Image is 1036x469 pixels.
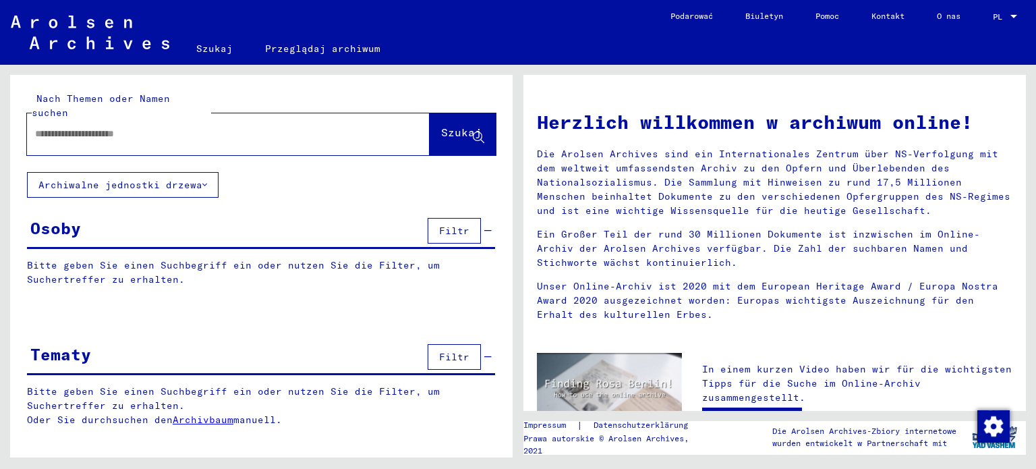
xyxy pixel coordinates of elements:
[30,218,81,238] font: Osoby
[537,353,682,432] img: video.jpg
[180,32,249,65] a: Szukaj
[27,385,440,412] font: Bitte geben Sie einen Suchbegriff ein oder nutzen Sie die Filter, um Suchertreffer zu erhalten.
[265,43,380,55] font: Przeglądaj archiwum
[439,351,469,363] font: Filtr
[745,11,783,21] font: Biuletyn
[537,148,1010,217] font: Die Arolsen Archives sind ein Internationales Zentrum über NS-Verfolgung mit dem weltweit umfasse...
[537,228,980,269] font: Ein Großer Teil der rund 30 Millionen Dokumente ist inzwischen im Online-Archiv der Arolsen Archi...
[233,414,282,426] font: manuell.
[196,43,233,55] font: Szukaj
[27,172,219,198] button: Archiwalne jednostki drzewa
[772,426,956,436] font: Die Arolsen Archives-Zbiory internetowe
[249,32,397,65] a: Przeglądaj archiwum
[439,225,469,237] font: Filtr
[173,414,233,426] a: Archivbaum
[537,280,998,321] font: Unser Online-Archiv ist 2020 mit dem European Heritage Award / Europa Nostra Award 2020 ausgezeic...
[702,363,1012,404] font: In einem kurzen Video haben wir für die wichtigsten Tipps für die Suche im Online-Archiv zusammen...
[428,344,481,370] button: Filtr
[27,414,173,426] font: Oder Sie durchsuchen den
[670,11,713,21] font: Podarować
[38,179,202,191] font: Archiwalne jednostki drzewa
[32,92,170,119] font: Nach Themen oder Namen suchen
[428,218,481,244] button: Filtr
[441,126,482,139] font: Szukaj
[871,11,904,21] font: Kontakt
[537,110,973,134] font: Herzlich willkommen w archiwum online!
[594,420,688,430] font: Datenschutzerklärung
[523,420,566,430] font: Impressum
[430,113,496,155] button: Szukaj
[523,418,577,433] a: Impressum
[702,408,802,435] a: Obejrzyj wideo
[30,344,91,364] font: Tematy
[969,420,1020,454] img: yv_logo.png
[772,438,947,448] font: wurden entwickelt w Partnerschaft mit
[577,419,583,431] font: |
[523,433,689,456] font: Prawa autorskie © Arolsen Archives, 2021
[11,16,169,49] img: Arolsen_neg.svg
[937,11,960,21] font: O nas
[583,418,704,433] a: Datenschutzerklärung
[815,11,839,21] font: Pomoc
[977,410,1010,443] img: Zmiana zgody
[993,11,1002,22] font: PL
[27,259,440,285] font: Bitte geben Sie einen Suchbegriff ein oder nutzen Sie die Filter, um Suchertreffer zu erhalten.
